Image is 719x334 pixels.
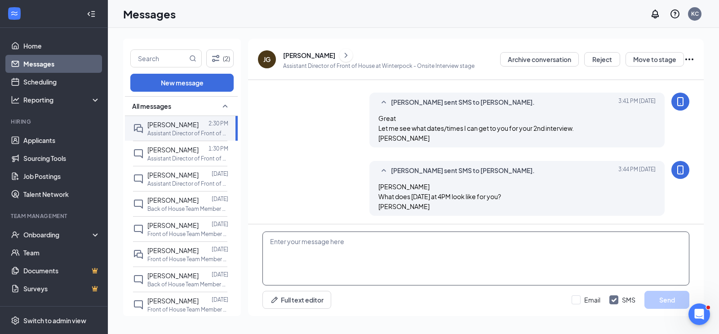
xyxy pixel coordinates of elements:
button: Reject [584,52,620,67]
p: Back of House Team Member at [DEMOGRAPHIC_DATA]-fil-A Winterpock at [GEOGRAPHIC_DATA] [147,281,228,288]
p: [DATE] [212,296,228,303]
div: [PERSON_NAME] [283,51,335,60]
span: Great Let me see what dates/times I can get to you for your 2nd interview. [PERSON_NAME] [378,114,574,142]
span: [PERSON_NAME] sent SMS to [PERSON_NAME]. [391,97,535,108]
svg: DoubleChat [133,249,144,260]
svg: ChatInactive [133,148,144,159]
p: Assistant Director of Front of House at [GEOGRAPHIC_DATA] [147,180,228,187]
p: Front of House Team Member at [DEMOGRAPHIC_DATA]-fil-A Winterpock at [GEOGRAPHIC_DATA] [147,306,228,313]
span: [PERSON_NAME] [147,171,199,179]
p: Assistant Director of Front of House at [GEOGRAPHIC_DATA] [147,155,228,162]
svg: SmallChevronUp [220,101,231,111]
a: Applicants [23,131,100,149]
a: Job Postings [23,167,100,185]
span: [PERSON_NAME] [147,221,199,229]
button: ChevronRight [339,49,353,62]
div: JG [263,55,271,64]
svg: ChevronRight [342,50,351,61]
span: [PERSON_NAME] [147,246,199,254]
h1: Messages [123,6,176,22]
svg: WorkstreamLogo [10,9,19,18]
svg: Settings [11,316,20,325]
svg: QuestionInfo [670,9,680,19]
svg: MobileSms [675,165,686,175]
p: Back of House Team Member at [DEMOGRAPHIC_DATA]-fil-A Winterpock at [GEOGRAPHIC_DATA] [147,205,228,213]
svg: Collapse [87,9,96,18]
p: [DATE] [212,220,228,228]
span: All messages [132,102,171,111]
svg: ChatInactive [133,274,144,285]
svg: MagnifyingGlass [189,55,196,62]
p: Front of House Team Member at [DEMOGRAPHIC_DATA]-fil-A Winterpock at [GEOGRAPHIC_DATA] [147,255,228,263]
a: Home [23,37,100,55]
a: DocumentsCrown [23,262,100,280]
a: Sourcing Tools [23,149,100,167]
svg: Pen [270,295,279,304]
span: [PERSON_NAME] [147,196,199,204]
span: [PERSON_NAME] [147,146,199,154]
button: Send [644,291,689,309]
svg: MobileSms [675,96,686,107]
p: [DATE] [212,170,228,178]
iframe: Intercom live chat [688,303,710,325]
a: Talent Network [23,185,100,203]
svg: Filter [210,53,221,64]
svg: DoubleChat [133,123,144,134]
a: SurveysCrown [23,280,100,298]
a: Scheduling [23,73,100,91]
button: New message [130,74,234,92]
svg: ChatInactive [133,299,144,310]
svg: Ellipses [684,54,695,65]
div: Team Management [11,212,98,220]
p: Assistant Director of Front of House at [GEOGRAPHIC_DATA] [147,129,228,137]
p: [DATE] [212,195,228,203]
div: Hiring [11,118,98,125]
p: 2:30 PM [209,120,228,127]
p: [DATE] [212,245,228,253]
p: [DATE] [212,271,228,278]
div: KC [691,10,699,18]
span: [PERSON_NAME] [147,272,199,280]
div: Reporting [23,95,101,104]
p: 1:30 PM [209,145,228,152]
input: Search [131,50,187,67]
p: Assistant Director of Front of House at Winterpock - Onsite Interview stage [283,62,475,70]
button: Archive conversation [500,52,579,67]
a: Team [23,244,100,262]
svg: SmallChevronUp [378,97,389,108]
span: [PERSON_NAME] [147,120,199,129]
button: Filter (2) [206,49,234,67]
span: [DATE] 3:44 PM [618,165,656,176]
span: [PERSON_NAME] [147,297,199,305]
svg: SmallChevronUp [378,165,389,176]
p: Front of House Team Member at [DEMOGRAPHIC_DATA]-fil-A Winterpock at [GEOGRAPHIC_DATA] [147,230,228,238]
a: Messages [23,55,100,73]
button: Full text editorPen [262,291,331,309]
span: [PERSON_NAME] What does [DATE] at 4PM look like for you? [PERSON_NAME] [378,183,501,210]
svg: Notifications [650,9,661,19]
svg: ChatInactive [133,199,144,209]
svg: Analysis [11,95,20,104]
div: Switch to admin view [23,316,86,325]
button: Move to stage [626,52,684,67]
span: [PERSON_NAME] sent SMS to [PERSON_NAME]. [391,165,535,176]
svg: UserCheck [11,230,20,239]
div: Onboarding [23,230,93,239]
svg: ChatInactive [133,174,144,184]
svg: ChatInactive [133,224,144,235]
span: [DATE] 3:41 PM [618,97,656,108]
